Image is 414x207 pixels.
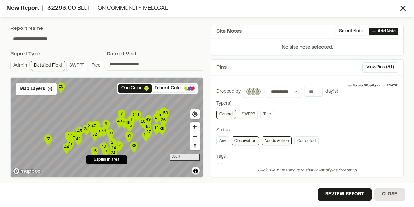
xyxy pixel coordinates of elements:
[126,115,136,128] div: Map marker
[135,112,140,117] text: 11
[90,146,99,159] div: Map marker
[250,88,257,96] img: Lance Stroble
[47,6,76,11] span: 32293.00
[211,164,403,177] div: Click "View Pins" above to show a list of pins for editing
[216,63,227,71] span: Pins
[243,86,264,98] button: Joe Gillenwater, Lance Stroble, Jeb Crews
[262,136,292,145] a: Needs Action
[157,123,167,136] div: Map marker
[99,125,109,138] div: Map marker
[140,119,145,124] text: 16
[159,126,164,131] text: 39
[138,116,148,129] div: Map marker
[107,50,203,58] div: Date of Visit
[86,121,95,133] div: Map marker
[144,114,153,127] div: Map marker
[89,61,103,71] a: Tree
[62,142,71,155] div: Map marker
[129,141,139,154] div: Map marker
[111,140,113,144] text: 2
[216,153,398,160] div: Tags
[129,109,139,122] div: Map marker
[118,84,152,93] button: One Color
[146,129,151,134] text: 37
[216,100,398,107] div: Type(s)
[239,110,258,119] a: SWPPP
[123,118,133,131] div: Map marker
[192,167,200,175] button: Toggle attribution
[260,110,274,119] a: Tree
[152,112,162,125] div: Map marker
[378,29,396,34] p: Add Note
[124,131,134,144] div: Map marker
[111,145,116,150] text: 14
[68,141,73,146] text: 43
[66,138,75,151] div: Map marker
[190,141,200,150] span: Reset bearing to north
[159,106,169,119] div: Map marker
[152,84,196,93] button: Inherit Color
[133,109,142,122] div: Map marker
[141,130,151,143] div: Map marker
[190,122,200,132] span: Zoom in
[114,140,124,153] div: Map marker
[158,115,168,128] div: Map marker
[94,157,120,163] span: 51 pins in area
[99,141,109,154] div: Map marker
[101,144,106,149] text: 40
[386,64,394,71] span: ( 51 )
[232,136,259,145] a: Observation
[92,148,97,153] text: 15
[216,163,223,170] button: Edit Tags
[91,120,101,132] div: Map marker
[211,43,403,55] p: No site note selected.
[67,133,70,138] text: 4
[117,119,122,123] text: 48
[68,130,78,143] div: Map marker
[190,132,200,141] span: Zoom out
[66,61,87,71] a: SWPPP
[82,124,91,137] div: Map marker
[325,88,338,95] div: day(s)
[154,125,159,130] text: 19
[101,119,111,132] div: Map marker
[115,116,125,129] div: Map marker
[170,154,200,161] div: 300 ft
[64,131,73,144] div: Map marker
[117,109,126,121] div: Map marker
[89,121,99,134] div: Map marker
[246,88,254,96] img: Joe Gillenwater
[216,110,236,119] a: General
[254,88,261,96] img: Jeb Crews
[108,148,118,161] div: Map marker
[216,136,229,145] a: Any
[143,132,148,137] text: 17
[154,109,164,122] div: Map marker
[216,88,241,95] div: Dropped by
[146,117,151,121] text: 49
[76,136,81,141] text: 42
[126,133,131,138] text: 51
[92,132,97,137] text: 32
[6,4,398,13] div: New Report
[131,143,136,148] text: 38
[101,128,106,133] text: 34
[152,123,161,136] div: Map marker
[156,112,161,117] text: 25
[216,28,242,35] span: Site Notes
[10,25,203,32] div: Report Name
[144,127,154,140] div: Map marker
[91,123,96,128] text: 47
[190,109,200,119] button: Find my location
[374,188,405,201] button: Close
[77,128,82,133] text: 45
[108,131,113,135] text: 10
[75,126,84,139] div: Map marker
[335,28,367,35] button: Select Note
[143,122,152,135] div: Map marker
[77,6,168,11] span: Bluffton Community Medical
[346,83,398,88] div: Last Detailed Field Report on [DATE]
[109,143,119,156] div: Map marker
